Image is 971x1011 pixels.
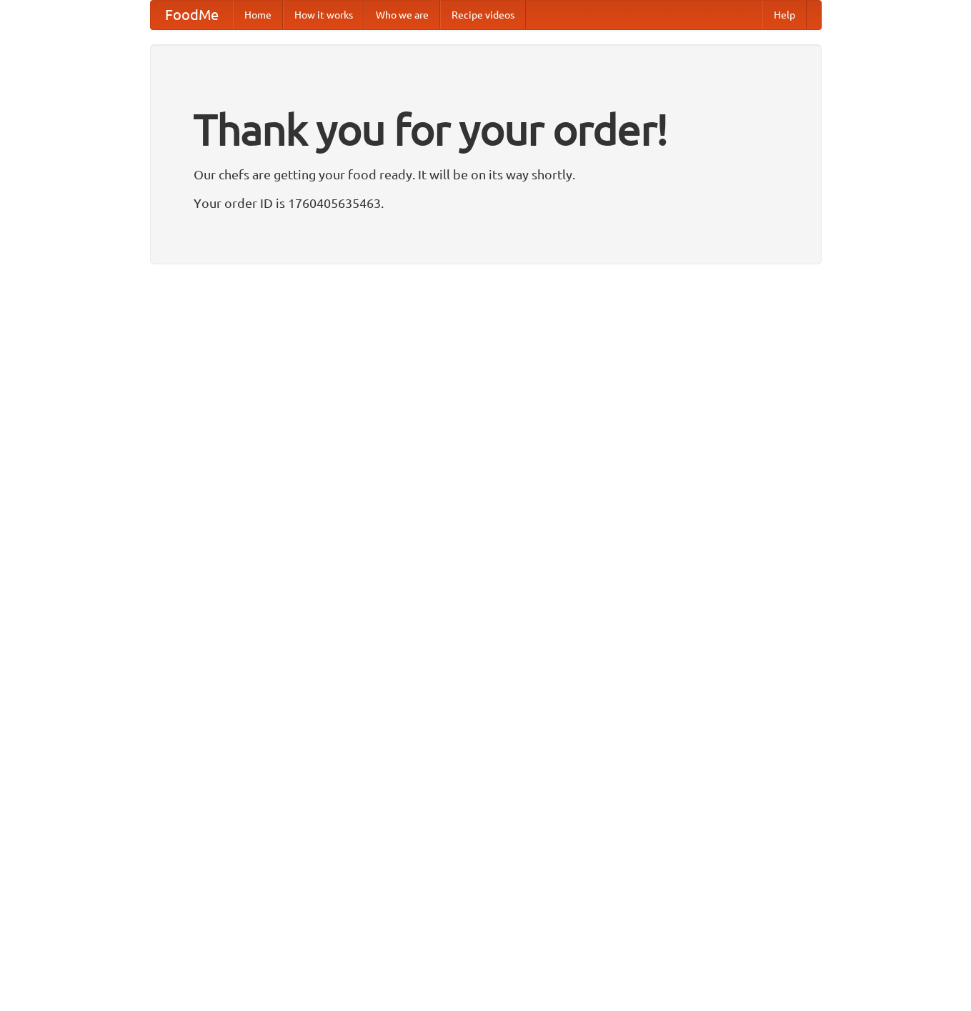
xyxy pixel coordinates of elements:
a: Help [762,1,807,29]
p: Your order ID is 1760405635463. [194,192,778,214]
a: Who we are [364,1,440,29]
a: How it works [283,1,364,29]
a: Recipe videos [440,1,526,29]
h1: Thank you for your order! [194,95,778,164]
a: FoodMe [151,1,233,29]
a: Home [233,1,283,29]
p: Our chefs are getting your food ready. It will be on its way shortly. [194,164,778,185]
